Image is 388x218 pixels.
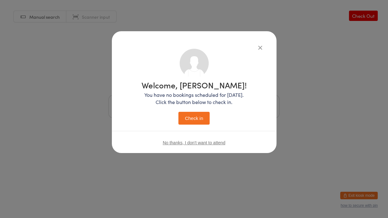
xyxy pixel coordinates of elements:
p: You have no bookings scheduled for [DATE]. Click the button below to check in. [142,91,247,106]
button: Check in [178,112,210,125]
img: no_photo.png [180,49,209,78]
button: No thanks, I don't want to attend [163,140,225,145]
h1: Welcome, [PERSON_NAME]! [142,81,247,89]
